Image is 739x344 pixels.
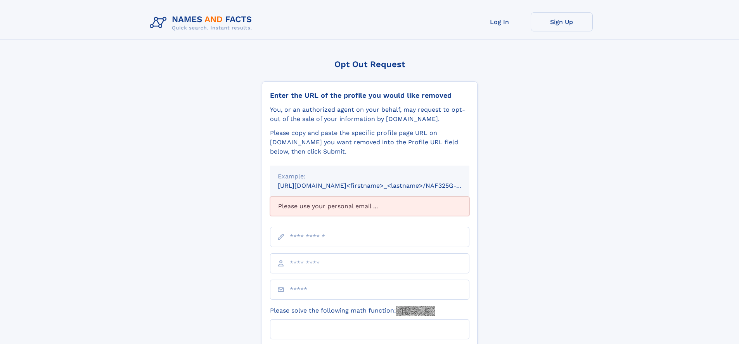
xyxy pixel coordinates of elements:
div: Opt Out Request [262,59,478,69]
div: Example: [278,172,462,181]
small: [URL][DOMAIN_NAME]<firstname>_<lastname>/NAF325G-xxxxxxxx [278,182,484,189]
div: Please copy and paste the specific profile page URL on [DOMAIN_NAME] you want removed into the Pr... [270,128,469,156]
div: Please use your personal email ... [270,197,469,216]
div: You, or an authorized agent on your behalf, may request to opt-out of the sale of your informatio... [270,105,469,124]
a: Log In [469,12,531,31]
a: Sign Up [531,12,593,31]
div: Enter the URL of the profile you would like removed [270,91,469,100]
img: Logo Names and Facts [147,12,258,33]
label: Please solve the following math function: [270,306,435,316]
